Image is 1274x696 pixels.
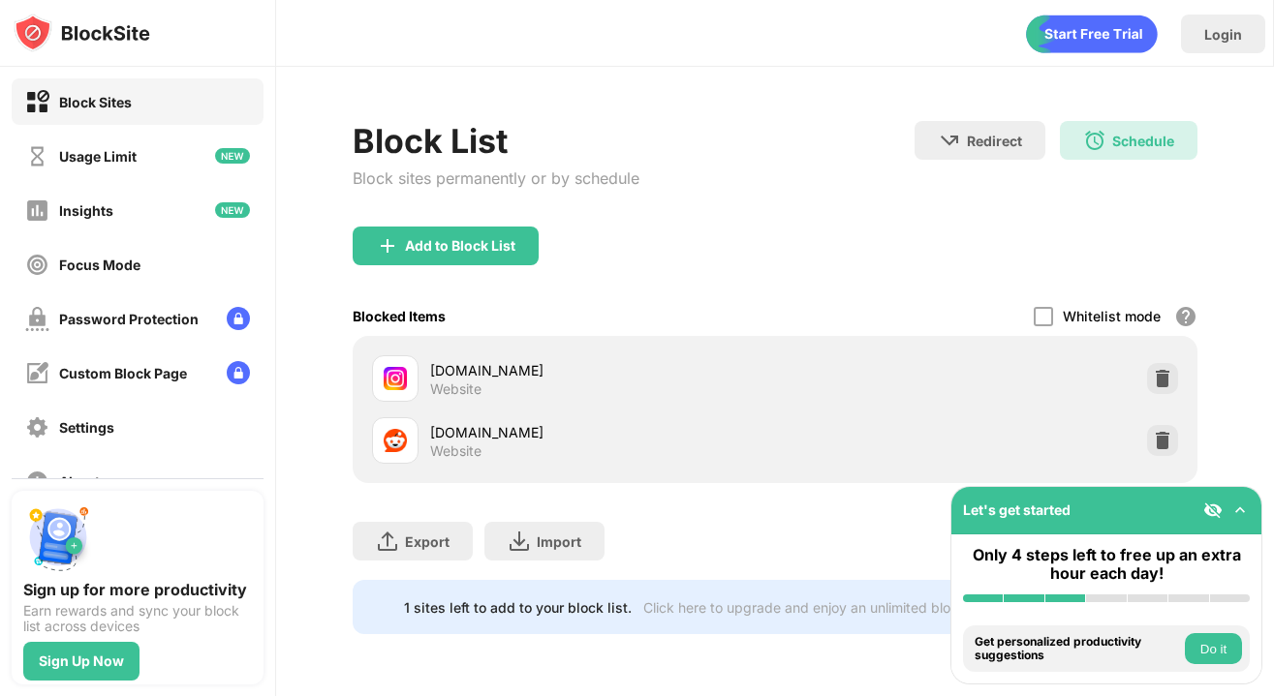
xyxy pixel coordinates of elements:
[25,361,49,385] img: customize-block-page-off.svg
[59,473,100,490] div: About
[405,533,450,550] div: Export
[25,469,49,494] img: about-off.svg
[537,533,581,550] div: Import
[1026,15,1158,53] div: animation
[1230,500,1250,520] img: omni-setup-toggle.svg
[25,307,49,331] img: password-protection-off.svg
[975,635,1180,663] div: Get personalized productivity suggestions
[59,94,132,110] div: Block Sites
[430,422,775,442] div: [DOMAIN_NAME]
[25,198,49,223] img: insights-off.svg
[59,419,114,436] div: Settings
[643,599,991,616] div: Click here to upgrade and enjoy an unlimited block list.
[353,308,446,324] div: Blocked Items
[353,121,639,161] div: Block List
[25,90,49,114] img: block-on.svg
[227,307,250,330] img: lock-menu.svg
[39,653,124,669] div: Sign Up Now
[59,311,199,327] div: Password Protection
[23,580,252,599] div: Sign up for more productivity
[1203,500,1223,520] img: eye-not-visible.svg
[967,133,1022,149] div: Redirect
[59,202,113,219] div: Insights
[430,442,482,460] div: Website
[405,238,515,254] div: Add to Block List
[23,502,93,572] img: push-signup.svg
[430,360,775,380] div: [DOMAIN_NAME]
[430,380,482,398] div: Website
[1112,133,1174,149] div: Schedule
[963,501,1071,518] div: Let's get started
[215,148,250,164] img: new-icon.svg
[384,429,407,452] img: favicons
[23,603,252,634] div: Earn rewards and sync your block list across devices
[1063,308,1161,324] div: Whitelist mode
[1204,26,1242,43] div: Login
[25,144,49,168] img: time-usage-off.svg
[59,148,137,165] div: Usage Limit
[14,14,150,52] img: logo-blocksite.svg
[215,202,250,218] img: new-icon.svg
[1185,633,1242,664] button: Do it
[227,361,250,384] img: lock-menu.svg
[25,253,49,277] img: focus-off.svg
[384,367,407,390] img: favicons
[59,365,187,381] div: Custom Block Page
[25,415,49,439] img: settings-off.svg
[59,257,140,273] div: Focus Mode
[353,168,639,188] div: Block sites permanently or by schedule
[963,546,1250,583] div: Only 4 steps left to free up an extra hour each day!
[404,599,632,616] div: 1 sites left to add to your block list.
